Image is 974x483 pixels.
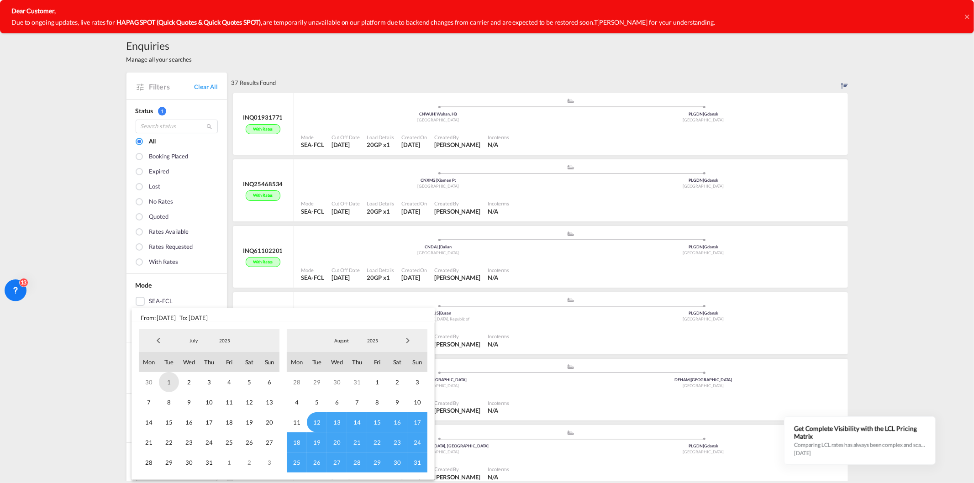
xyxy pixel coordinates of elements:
[327,337,356,344] span: August
[327,352,347,372] span: Wed
[259,352,279,372] span: Sun
[179,337,208,344] span: July
[210,337,239,344] span: 2025
[367,352,387,372] span: Fri
[149,331,168,350] span: Previous Month
[287,352,307,372] span: Mon
[387,352,407,372] span: Sat
[347,352,367,372] span: Thu
[209,334,240,347] md-select: Year: 2025
[307,352,327,372] span: Tue
[178,334,209,347] md-select: Month: July
[407,352,427,372] span: Sun
[357,334,388,347] md-select: Year: 2025
[159,352,179,372] span: Tue
[358,337,387,344] span: 2025
[239,352,259,372] span: Sat
[219,352,239,372] span: Fri
[139,352,159,372] span: Mon
[179,352,199,372] span: Wed
[199,352,219,372] span: Thu
[132,308,435,322] span: From: [DATE] To: [DATE]
[326,334,357,347] md-select: Month: August
[399,331,417,350] span: Next Month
